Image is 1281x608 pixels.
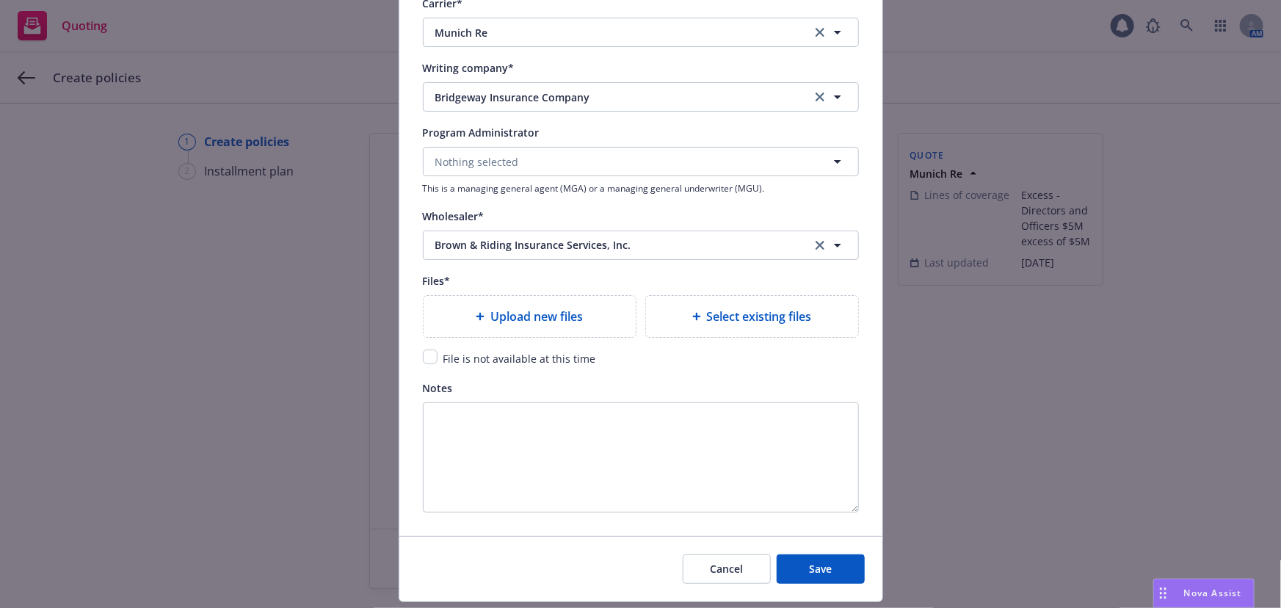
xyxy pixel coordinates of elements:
[809,562,832,576] span: Save
[423,295,636,338] div: Upload new files
[423,274,451,288] span: Files*
[710,562,743,576] span: Cancel
[435,237,789,253] span: Brown & Riding Insurance Services, Inc.
[423,18,859,47] button: Munich Reclear selection
[645,295,859,338] div: Select existing files
[490,308,583,325] span: Upload new files
[423,82,859,112] button: Bridgeway Insurance Companyclear selection
[435,154,519,170] span: Nothing selected
[423,147,859,176] button: Nothing selected
[777,554,865,584] button: Save
[811,23,829,41] a: clear selection
[443,352,596,366] span: File is not available at this time
[811,236,829,254] a: clear selection
[707,308,812,325] span: Select existing files
[423,182,859,195] span: This is a managing general agent (MGA) or a managing general underwriter (MGU).
[811,88,829,106] a: clear selection
[683,554,771,584] button: Cancel
[423,209,485,223] span: Wholesaler*
[423,381,453,395] span: Notes
[423,126,540,140] span: Program Administrator
[1184,587,1242,599] span: Nova Assist
[435,90,789,105] span: Bridgeway Insurance Company
[435,25,789,40] span: Munich Re
[1153,579,1255,608] button: Nova Assist
[423,61,515,75] span: Writing company*
[1154,579,1172,607] div: Drag to move
[423,231,859,260] button: Brown & Riding Insurance Services, Inc.clear selection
